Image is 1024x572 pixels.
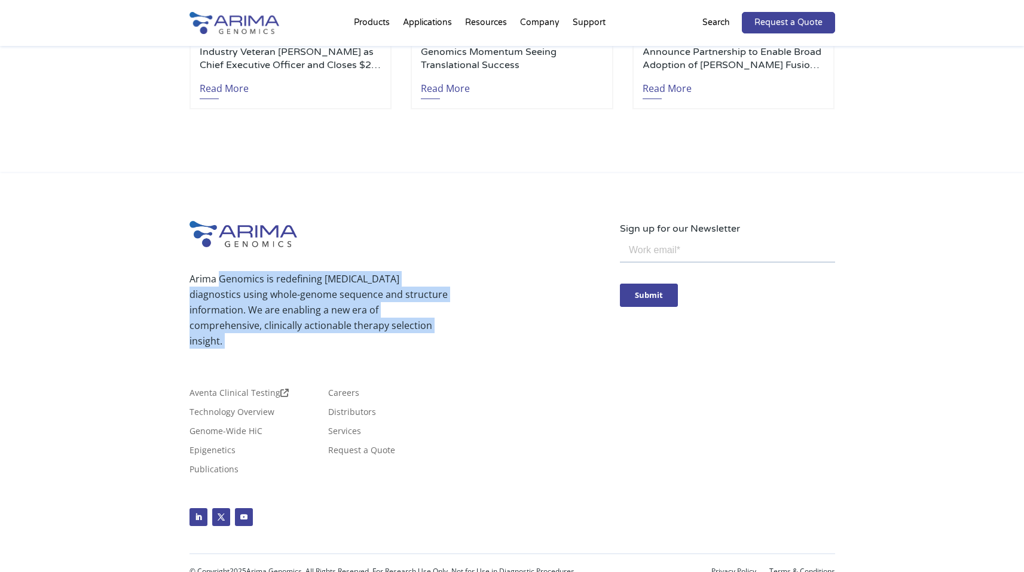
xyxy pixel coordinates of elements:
a: Arima Genomics Appoints Genomics Industry Veteran [PERSON_NAME] as Chief Executive Officer and Cl... [200,32,381,72]
a: Follow on LinkedIn [189,508,207,526]
a: Read More [643,72,692,99]
iframe: Chat Widget [964,515,1024,572]
p: Search [702,15,730,30]
p: Arima Genomics is redefining [MEDICAL_DATA] diagnostics using whole-genome sequence and structure... [189,271,448,349]
a: Read More [421,72,470,99]
a: Genome-Wide HiC [189,427,262,440]
a: Services [328,427,361,440]
a: Follow on Youtube [235,508,253,526]
a: Publications [189,465,239,478]
a: [PERSON_NAME] on Mendelspod: 3D Genomics Momentum Seeing Translational Success [421,32,603,72]
a: Technology Overview [189,408,274,421]
img: Arima-Genomics-logo [189,12,279,34]
iframe: Form 0 [620,236,835,328]
a: Careers [328,389,359,402]
a: Aventa Clinical Testing [189,389,289,402]
a: Request a Quote [742,12,835,33]
img: Arima-Genomics-logo [189,221,297,247]
a: Arima Genomics and [PERSON_NAME] Announce Partnership to Enable Broad Adoption of [PERSON_NAME] F... [643,32,824,72]
a: Epigenetics [189,446,236,459]
a: Request a Quote [328,446,395,459]
p: Sign up for our Newsletter [620,221,835,236]
a: Follow on X [212,508,230,526]
a: Distributors [328,408,376,421]
a: Read More [200,72,249,99]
